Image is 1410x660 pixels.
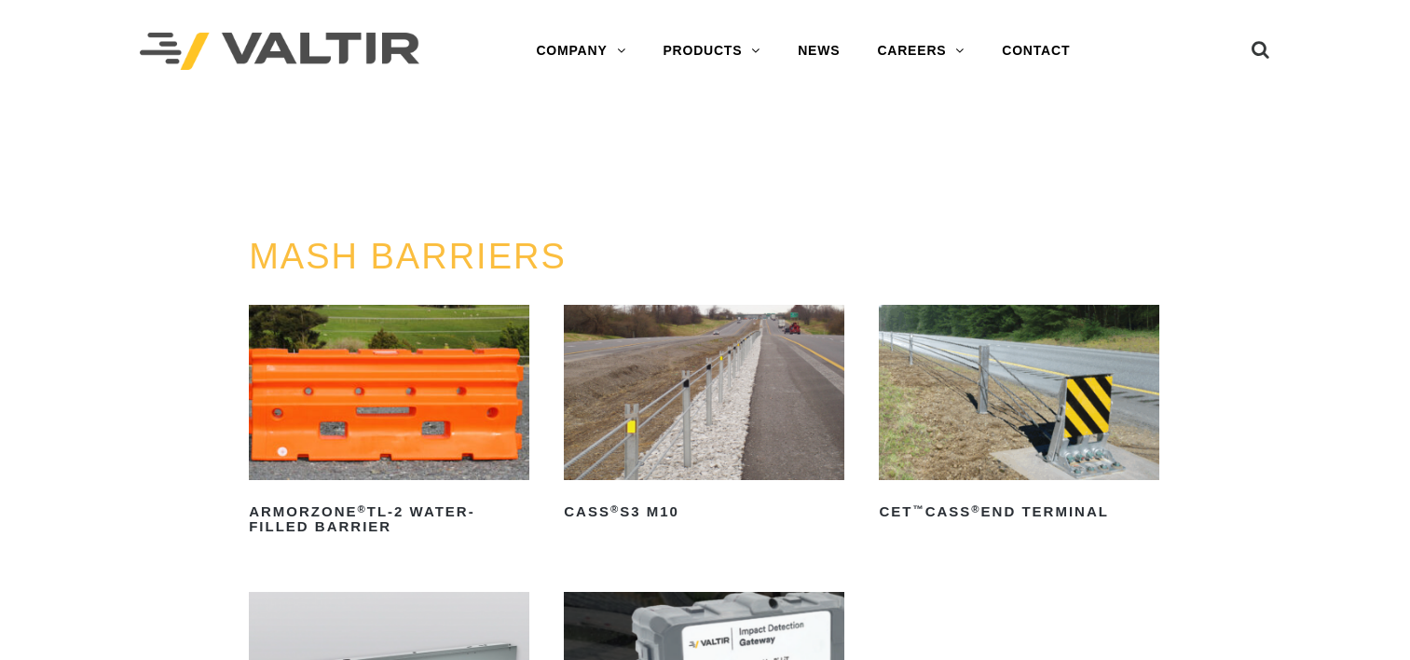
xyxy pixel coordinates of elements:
a: ArmorZone®TL-2 Water-Filled Barrier [249,305,529,542]
h2: CASS S3 M10 [564,497,844,527]
a: CASS®S3 M10 [564,305,844,527]
sup: ™ [912,503,924,515]
a: NEWS [779,33,858,70]
sup: ® [610,503,620,515]
a: CAREERS [858,33,983,70]
h2: ArmorZone TL-2 Water-Filled Barrier [249,497,529,542]
a: PRODUCTS [644,33,779,70]
h2: CET CASS End Terminal [879,497,1159,527]
a: MASH BARRIERS [249,237,567,276]
a: CET™CASS®End Terminal [879,305,1159,527]
sup: ® [971,503,980,515]
a: CONTACT [983,33,1088,70]
sup: ® [357,503,366,515]
a: COMPANY [517,33,644,70]
img: Valtir [140,33,419,71]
